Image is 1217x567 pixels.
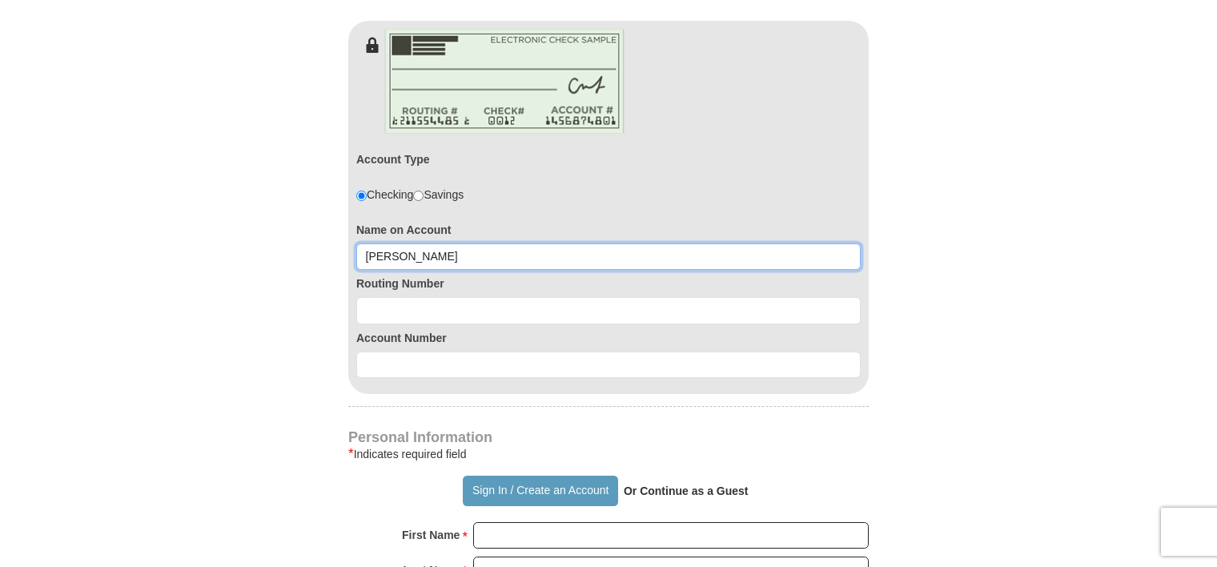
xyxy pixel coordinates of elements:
strong: First Name [402,524,460,546]
label: Account Type [356,151,430,167]
img: check-en.png [384,29,625,134]
h4: Personal Information [348,431,869,444]
label: Routing Number [356,275,861,292]
label: Account Number [356,330,861,346]
div: Checking Savings [356,187,464,203]
label: Name on Account [356,222,861,238]
strong: Or Continue as a Guest [624,485,749,497]
button: Sign In / Create an Account [463,476,617,506]
div: Indicates required field [348,444,869,464]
